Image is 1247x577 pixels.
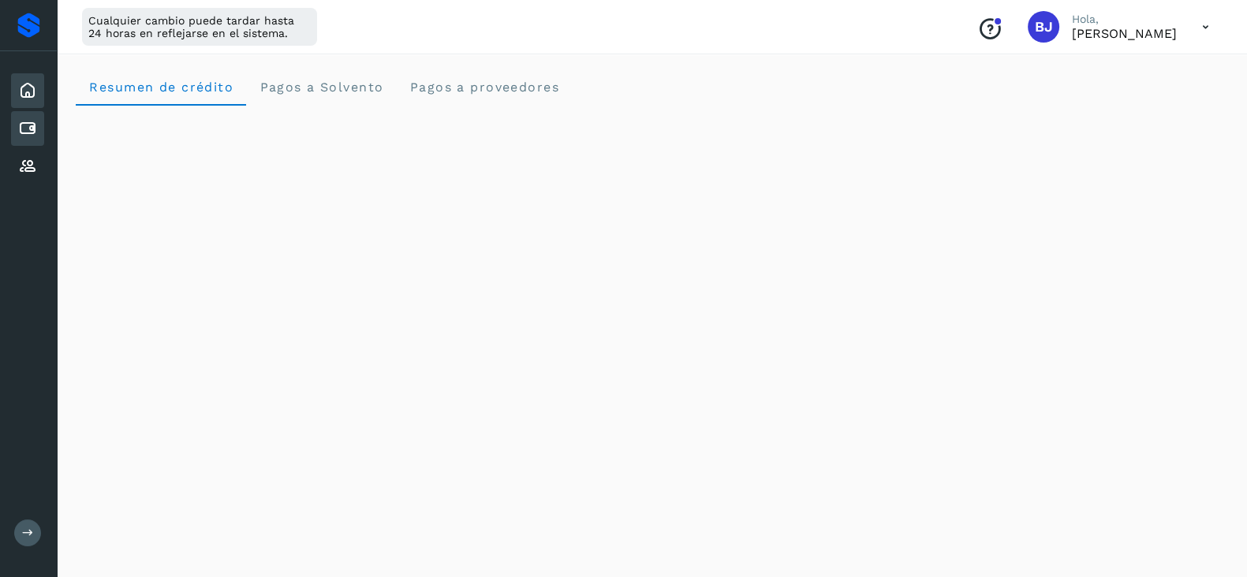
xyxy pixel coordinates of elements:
span: Resumen de crédito [88,80,233,95]
div: Inicio [11,73,44,108]
span: Pagos a Solvento [259,80,383,95]
p: Hola, [1072,13,1177,26]
div: Proveedores [11,149,44,184]
span: Pagos a proveedores [409,80,559,95]
div: Cuentas por pagar [11,111,44,146]
div: Cualquier cambio puede tardar hasta 24 horas en reflejarse en el sistema. [82,8,317,46]
p: Brayant Javier Rocha Martinez [1072,26,1177,41]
